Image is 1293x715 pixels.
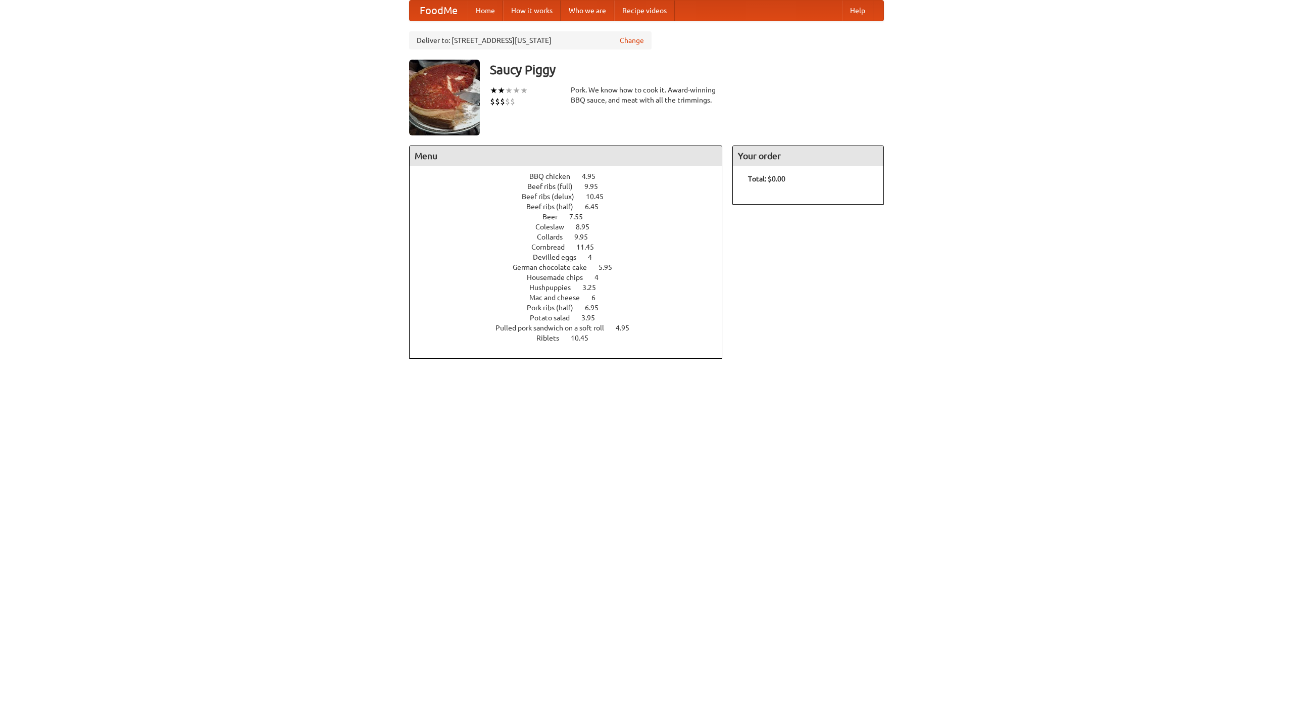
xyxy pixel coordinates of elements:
a: Recipe videos [614,1,675,21]
span: Potato salad [530,314,580,322]
a: Pulled pork sandwich on a soft roll 4.95 [495,324,648,332]
span: 10.45 [586,193,614,201]
li: $ [510,96,515,107]
b: Total: $0.00 [748,175,785,183]
span: 4.95 [582,172,606,180]
li: ★ [490,85,498,96]
span: Riblets [536,334,569,342]
span: BBQ chicken [529,172,580,180]
img: angular.jpg [409,60,480,135]
a: Coleslaw 8.95 [535,223,608,231]
div: Deliver to: [STREET_ADDRESS][US_STATE] [409,31,652,50]
a: Beef ribs (full) 9.95 [527,182,617,190]
a: Collards 9.95 [537,233,607,241]
span: 4 [594,273,609,281]
span: 9.95 [584,182,608,190]
a: BBQ chicken 4.95 [529,172,614,180]
a: How it works [503,1,561,21]
span: Devilled eggs [533,253,586,261]
span: Collards [537,233,573,241]
a: Help [842,1,873,21]
li: ★ [498,85,505,96]
span: Beer [542,213,568,221]
div: Pork. We know how to cook it. Award-winning BBQ sauce, and meat with all the trimmings. [571,85,722,105]
span: Hushpuppies [529,283,581,292]
a: FoodMe [410,1,468,21]
span: Coleslaw [535,223,574,231]
span: 5.95 [599,263,622,271]
a: Pork ribs (half) 6.95 [527,304,617,312]
li: ★ [505,85,513,96]
li: $ [490,96,495,107]
a: Riblets 10.45 [536,334,607,342]
span: 4.95 [616,324,639,332]
a: Cornbread 11.45 [531,243,613,251]
li: $ [495,96,500,107]
span: Cornbread [531,243,575,251]
li: $ [505,96,510,107]
li: ★ [513,85,520,96]
span: Beef ribs (half) [526,203,583,211]
span: 3.25 [582,283,606,292]
span: 8.95 [576,223,600,231]
span: 6 [591,294,606,302]
span: Housemade chips [527,273,593,281]
span: 10.45 [571,334,599,342]
span: 6.45 [585,203,609,211]
span: Mac and cheese [529,294,590,302]
span: Pork ribs (half) [527,304,583,312]
li: $ [500,96,505,107]
h4: Your order [733,146,883,166]
span: 6.95 [585,304,609,312]
span: 7.55 [569,213,593,221]
a: Housemade chips 4 [527,273,617,281]
a: Hushpuppies 3.25 [529,283,615,292]
span: 3.95 [581,314,605,322]
li: ★ [520,85,528,96]
a: Potato salad 3.95 [530,314,614,322]
span: German chocolate cake [513,263,597,271]
span: 4 [588,253,602,261]
span: 9.95 [574,233,598,241]
a: Beef ribs (half) 6.45 [526,203,617,211]
a: Mac and cheese 6 [529,294,614,302]
a: Beer 7.55 [542,213,602,221]
a: German chocolate cake 5.95 [513,263,631,271]
a: Home [468,1,503,21]
a: Change [620,35,644,45]
a: Devilled eggs 4 [533,253,611,261]
h4: Menu [410,146,722,166]
h3: Saucy Piggy [490,60,884,80]
span: Beef ribs (delux) [522,193,584,201]
a: Who we are [561,1,614,21]
span: 11.45 [576,243,604,251]
span: Pulled pork sandwich on a soft roll [495,324,614,332]
a: Beef ribs (delux) 10.45 [522,193,622,201]
span: Beef ribs (full) [527,182,583,190]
